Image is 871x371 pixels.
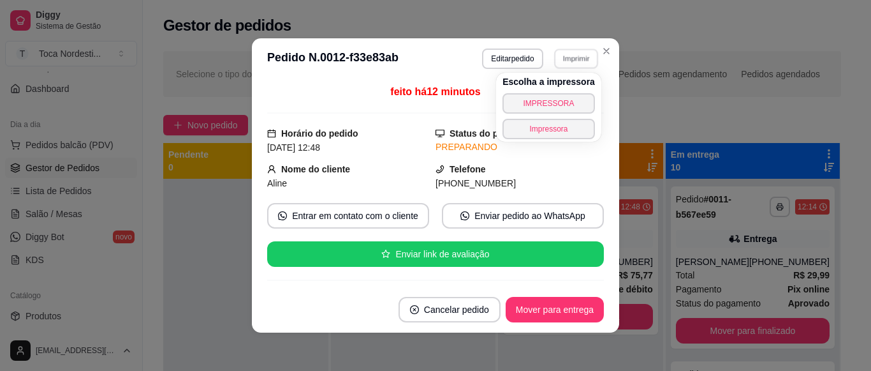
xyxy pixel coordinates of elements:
[435,140,604,154] div: PREPARANDO
[281,128,358,139] strong: Horário do pedido
[502,75,595,88] h4: Escolha a impressora
[267,241,604,267] button: starEnviar link de avaliação
[267,203,429,229] button: whats-appEntrar em contato com o cliente
[390,86,480,97] span: feito há 12 minutos
[267,165,276,174] span: user
[554,49,598,68] button: Imprimir
[278,211,287,220] span: whats-app
[410,305,419,314] span: close-circle
[442,203,604,229] button: whats-appEnviar pedido ao WhatsApp
[267,142,320,153] span: [DATE] 12:48
[381,250,390,259] span: star
[460,211,469,220] span: whats-app
[450,128,522,139] strong: Status do pedido
[435,129,444,138] span: desktop
[281,164,350,174] strong: Nome do cliente
[450,164,486,174] strong: Telefone
[435,178,516,188] span: [PHONE_NUMBER]
[482,49,543,69] button: Editarpedido
[267,178,287,188] span: Aline
[502,119,595,139] button: Impressora
[267,49,399,69] h3: Pedido N. 0012-f33e83ab
[502,93,595,114] button: IMPRESSORA
[596,41,617,61] button: Close
[267,129,276,138] span: calendar
[399,297,501,322] button: close-circleCancelar pedido
[506,297,604,322] button: Mover para entrega
[435,165,444,174] span: phone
